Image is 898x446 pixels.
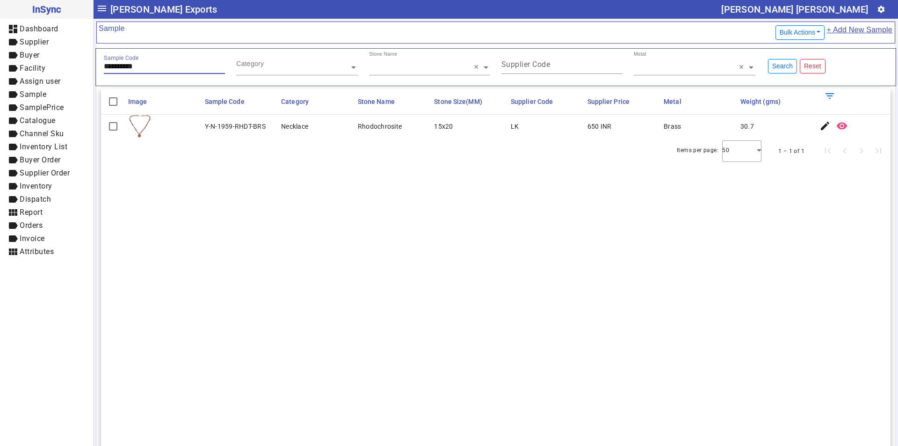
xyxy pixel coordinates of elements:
[281,122,308,131] div: Necklace
[7,154,19,166] mat-icon: label
[20,142,67,151] span: Inventory List
[740,98,781,105] span: Weight (gms)
[511,98,553,105] span: Supplier Code
[7,246,19,257] mat-icon: view_module
[7,63,19,74] mat-icon: label
[7,141,19,153] mat-icon: label
[677,146,718,155] div: Items per page:
[128,98,147,105] span: Image
[474,63,482,72] span: Clear all
[7,194,19,205] mat-icon: label
[20,24,58,33] span: Dashboard
[7,168,19,179] mat-icon: label
[20,51,40,59] span: Buyer
[7,128,19,139] mat-icon: label
[20,77,61,86] span: Assign user
[434,122,453,131] div: 15x20
[768,59,797,73] button: Search
[20,195,51,204] span: Dispatch
[128,115,152,138] img: fe851b88-7529-4d68-8c21-f8f0230050c3
[20,247,54,256] span: Attributes
[358,122,402,131] div: Rhodochrosite
[20,168,70,177] span: Supplier Order
[511,122,519,131] div: LK
[7,102,19,113] mat-icon: label
[877,5,885,14] mat-icon: settings
[775,25,825,40] button: Bulk Actions
[20,116,56,125] span: Catalogue
[7,220,19,231] mat-icon: label
[7,233,19,244] mat-icon: label
[7,115,19,126] mat-icon: label
[236,59,264,68] div: Category
[7,50,19,61] mat-icon: label
[721,2,868,17] div: [PERSON_NAME] [PERSON_NAME]
[205,98,245,105] span: Sample Code
[739,63,747,72] span: Clear all
[20,129,64,138] span: Channel Sku
[819,120,831,132] mat-icon: edit
[205,122,266,131] div: Y-N-1959-RHDT-BRS
[7,37,19,48] mat-icon: label
[587,98,630,105] span: Supplier Price
[824,90,835,102] mat-icon: filter_list
[20,90,46,99] span: Sample
[587,122,612,131] div: 650 INR
[20,208,43,217] span: Report
[778,146,804,156] div: 1 – 1 of 1
[501,60,550,69] mat-label: Supplier Code
[369,51,397,58] div: Stone Name
[110,2,217,17] span: [PERSON_NAME] Exports
[634,51,646,58] div: Metal
[20,234,45,243] span: Invoice
[836,120,847,132] mat-icon: remove_red_eye
[20,103,64,112] span: SamplePrice
[664,122,681,131] div: Brass
[20,221,43,230] span: Orders
[20,182,52,190] span: Inventory
[7,207,19,218] mat-icon: view_module
[20,155,61,164] span: Buyer Order
[104,55,139,61] mat-label: Sample Code
[20,64,45,73] span: Facility
[664,98,681,105] span: Metal
[7,76,19,87] mat-icon: label
[800,59,826,73] button: Reset
[434,98,482,105] span: Stone Size(MM)
[7,2,86,17] span: InSync
[358,98,395,105] span: Stone Name
[7,23,19,35] mat-icon: dashboard
[20,37,49,46] span: Supplier
[7,181,19,192] mat-icon: label
[96,22,895,44] mat-card-header: Sample
[281,98,309,105] span: Category
[826,24,893,41] a: + Add New Sample
[7,89,19,100] mat-icon: label
[96,3,108,14] mat-icon: menu
[740,122,754,131] div: 30.7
